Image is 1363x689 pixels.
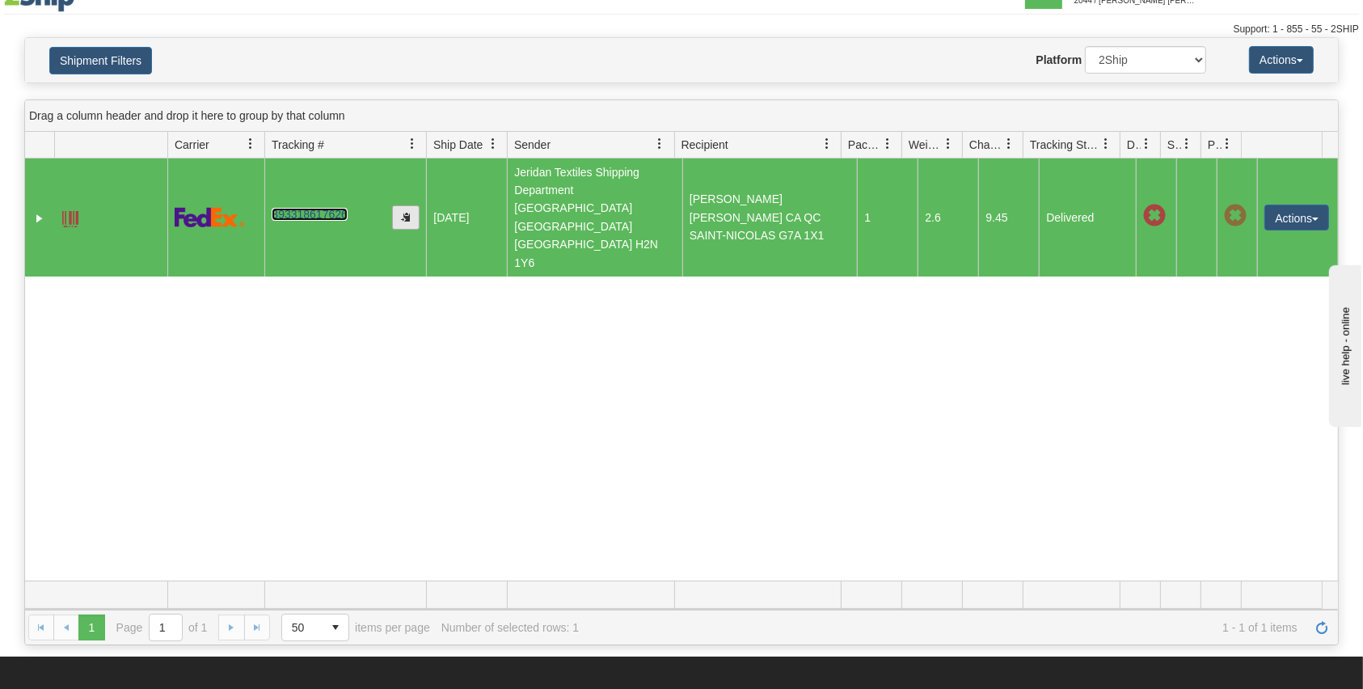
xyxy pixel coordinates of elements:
[1213,130,1241,158] a: Pickup Status filter column settings
[281,614,430,641] span: items per page
[978,159,1039,277] td: 9.45
[1133,130,1160,158] a: Delivery Status filter column settings
[681,137,728,153] span: Recipient
[848,137,882,153] span: Packages
[918,159,978,277] td: 2.6
[1249,46,1314,74] button: Actions
[175,137,209,153] span: Carrier
[78,615,104,640] span: Page 1
[25,100,1338,132] div: grid grouping header
[116,614,208,641] span: Page of 1
[514,137,551,153] span: Sender
[874,130,901,158] a: Packages filter column settings
[647,130,674,158] a: Sender filter column settings
[479,130,507,158] a: Ship Date filter column settings
[813,130,841,158] a: Recipient filter column settings
[1309,615,1335,640] a: Refresh
[62,204,78,230] a: Label
[150,615,182,640] input: Page 1
[399,130,426,158] a: Tracking # filter column settings
[1167,137,1181,153] span: Shipment Issues
[392,205,420,230] button: Copy to clipboard
[237,130,264,158] a: Carrier filter column settings
[12,14,150,26] div: live help - online
[1039,159,1136,277] td: Delivered
[590,621,1298,634] span: 1 - 1 of 1 items
[32,210,48,226] a: Expand
[507,159,682,277] td: Jeridan Textiles Shipping Department [GEOGRAPHIC_DATA] [GEOGRAPHIC_DATA] [GEOGRAPHIC_DATA] H2N 1Y6
[323,615,348,640] span: select
[1127,137,1141,153] span: Delivery Status
[272,137,324,153] span: Tracking #
[175,207,245,227] img: 2 - FedEx Express®
[1224,205,1247,227] span: Pickup Not Assigned
[909,137,943,153] span: Weight
[292,619,313,636] span: 50
[857,159,918,277] td: 1
[1173,130,1201,158] a: Shipment Issues filter column settings
[1092,130,1120,158] a: Tracking Status filter column settings
[4,23,1359,36] div: Support: 1 - 855 - 55 - 2SHIP
[1143,205,1166,227] span: Late
[49,47,152,74] button: Shipment Filters
[1326,262,1361,427] iframe: chat widget
[682,159,858,277] td: [PERSON_NAME] [PERSON_NAME] CA QC SAINT-NICOLAS G7A 1X1
[1036,52,1082,68] label: Platform
[433,137,483,153] span: Ship Date
[969,137,1003,153] span: Charge
[426,159,507,277] td: [DATE]
[281,614,349,641] span: Page sizes drop down
[935,130,962,158] a: Weight filter column settings
[272,208,347,221] a: 393318617626
[995,130,1023,158] a: Charge filter column settings
[441,621,579,634] div: Number of selected rows: 1
[1264,205,1329,230] button: Actions
[1030,137,1100,153] span: Tracking Status
[1208,137,1222,153] span: Pickup Status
